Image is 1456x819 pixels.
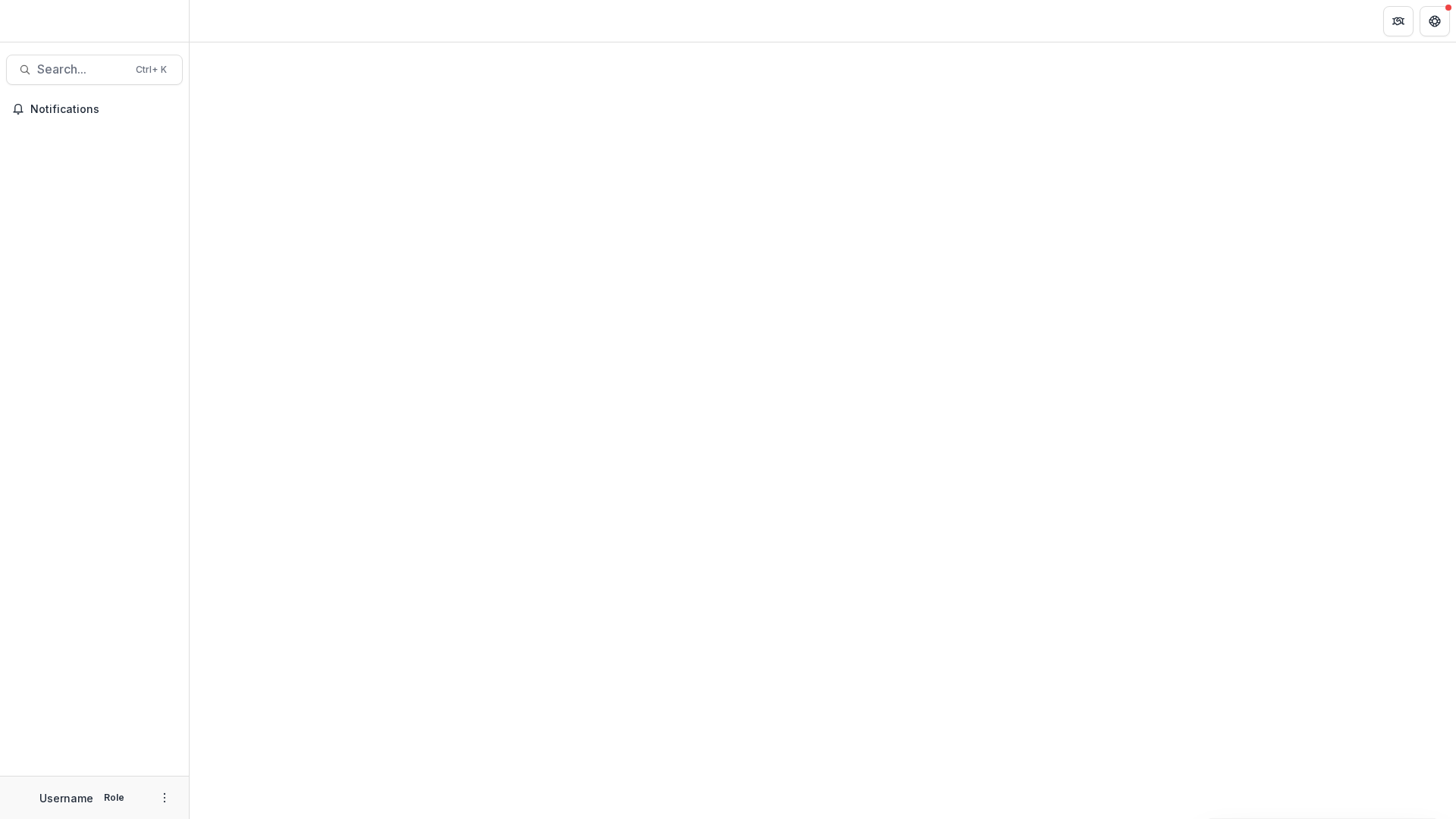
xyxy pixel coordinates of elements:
button: Search... [6,55,183,85]
button: Get Help [1420,6,1450,36]
button: Notifications [6,97,183,121]
div: Ctrl + K [133,61,170,78]
span: Notifications [30,103,177,116]
button: Partners [1383,6,1414,36]
span: Search... [37,62,127,77]
p: Username [39,790,93,806]
button: More [155,789,174,807]
p: Role [99,791,129,805]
